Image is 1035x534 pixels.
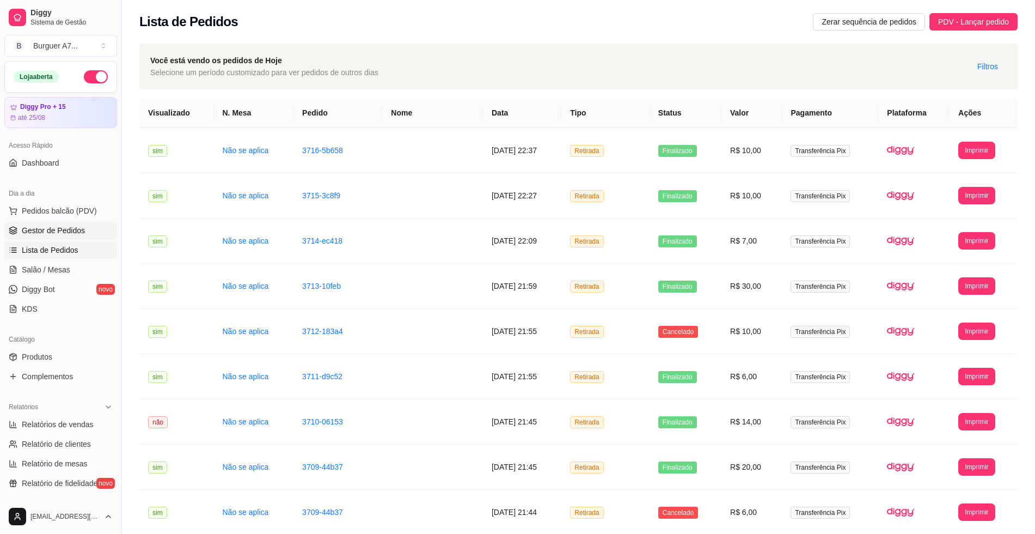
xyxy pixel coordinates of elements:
[302,417,343,426] a: 3710-06153
[9,403,38,411] span: Relatórios
[33,40,78,51] div: Burguer A7 ...
[791,416,850,428] span: Transferência Pix
[4,300,117,318] a: KDS
[150,66,378,78] span: Selecione um período customizado para ver pedidos de outros dias
[4,4,117,31] a: DiggySistema de Gestão
[958,277,995,295] button: Imprimir
[30,18,113,27] span: Sistema de Gestão
[791,371,850,383] span: Transferência Pix
[570,371,603,383] span: Retirada
[302,508,343,517] a: 3709-44b37
[223,372,269,381] a: Não se aplica
[4,185,117,202] div: Dia a dia
[658,462,697,474] span: Finalizado
[721,399,782,445] td: R$ 14,00
[721,128,782,173] td: R$ 10,00
[4,222,117,239] a: Gestor de Pedidos
[658,145,697,157] span: Finalizado
[148,281,167,293] span: sim
[958,413,995,430] button: Imprimir
[18,113,45,122] article: até 25/08
[4,503,117,530] button: [EMAIL_ADDRESS][DOMAIN_NAME]
[20,103,66,111] article: Diggy Pro + 15
[791,145,850,157] span: Transferência Pix
[977,60,998,72] span: Filtros
[148,462,167,474] span: sim
[139,98,214,128] th: Visualizado
[570,145,603,157] span: Retirada
[22,439,91,450] span: Relatório de clientes
[813,13,925,31] button: Zerar sequência de pedidos
[223,146,269,155] a: Não se aplica
[721,309,782,354] td: R$ 10,00
[223,508,269,517] a: Não se aplica
[721,354,782,399] td: R$ 6,00
[570,416,603,428] span: Retirada
[483,264,561,309] td: [DATE] 21:59
[22,371,73,382] span: Complementos
[148,235,167,247] span: sim
[958,503,995,521] button: Imprimir
[302,236,342,245] a: 3714-ec418
[561,98,650,128] th: Tipo
[483,98,561,128] th: Data
[887,227,914,254] img: diggy
[302,146,343,155] a: 3716-5b658
[887,408,914,435] img: diggy
[4,368,117,385] a: Complementos
[14,71,59,83] div: Loja aberta
[658,235,697,247] span: Finalizado
[721,264,782,309] td: R$ 30,00
[887,499,914,526] img: diggy
[148,416,168,428] span: não
[302,463,343,471] a: 3709-44b37
[658,326,698,338] span: Cancelado
[887,363,914,390] img: diggy
[791,235,850,247] span: Transferência Pix
[483,173,561,219] td: [DATE] 22:27
[84,70,108,83] button: Alterar Status
[4,202,117,220] button: Pedidos balcão (PDV)
[223,417,269,426] a: Não se aplica
[22,245,78,256] span: Lista de Pedidos
[791,507,850,519] span: Transferência Pix
[14,40,25,51] span: B
[570,326,603,338] span: Retirada
[721,445,782,490] td: R$ 20,00
[30,512,100,521] span: [EMAIL_ADDRESS][DOMAIN_NAME]
[958,458,995,476] button: Imprimir
[650,98,721,128] th: Status
[658,190,697,202] span: Finalizado
[721,98,782,128] th: Valor
[887,318,914,345] img: diggy
[139,13,238,31] h2: Lista de Pedidos
[4,137,117,154] div: Acesso Rápido
[4,416,117,433] a: Relatórios de vendas
[570,190,603,202] span: Retirada
[950,98,1018,128] th: Ações
[658,416,697,428] span: Finalizado
[887,272,914,300] img: diggy
[148,507,167,519] span: sim
[223,463,269,471] a: Não se aplica
[302,372,342,381] a: 3711-d9c52
[483,354,561,399] td: [DATE] 21:55
[148,190,167,202] span: sim
[22,478,97,489] span: Relatório de fidelidade
[30,8,113,18] span: Diggy
[4,97,117,128] a: Diggy Pro + 15até 25/08
[969,58,1007,75] button: Filtros
[22,304,38,314] span: KDS
[4,154,117,172] a: Dashboard
[570,235,603,247] span: Retirada
[658,371,697,383] span: Finalizado
[4,475,117,492] a: Relatório de fidelidadenovo
[214,98,294,128] th: N. Mesa
[570,281,603,293] span: Retirada
[483,128,561,173] td: [DATE] 22:37
[223,282,269,290] a: Não se aplica
[4,455,117,472] a: Relatório de mesas
[223,191,269,200] a: Não se aplica
[22,225,85,236] span: Gestor de Pedidos
[4,348,117,366] a: Produtos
